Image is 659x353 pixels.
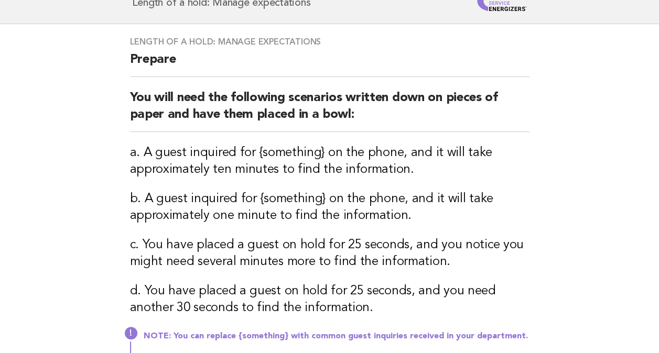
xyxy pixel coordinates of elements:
h3: a. A guest inquired for {something} on the phone, and it will take approximately ten minutes to f... [130,145,530,178]
h2: Prepare [130,51,530,77]
h3: c. You have placed a guest on hold for 25 seconds, and you notice you might need several minutes ... [130,237,530,270]
p: NOTE: You can replace {something} with common guest inquiries received in your department. [144,331,530,341]
h2: You will need the following scenarios written down on pieces of paper and have them placed in a b... [130,90,530,132]
h3: Length of a hold: Manage expectations [130,37,530,47]
h3: d. You have placed a guest on hold for 25 seconds, and you need another 30 seconds to find the in... [130,283,530,316]
h3: b. A guest inquired for {something} on the phone, and it will take approximately one minute to fi... [130,191,530,224]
